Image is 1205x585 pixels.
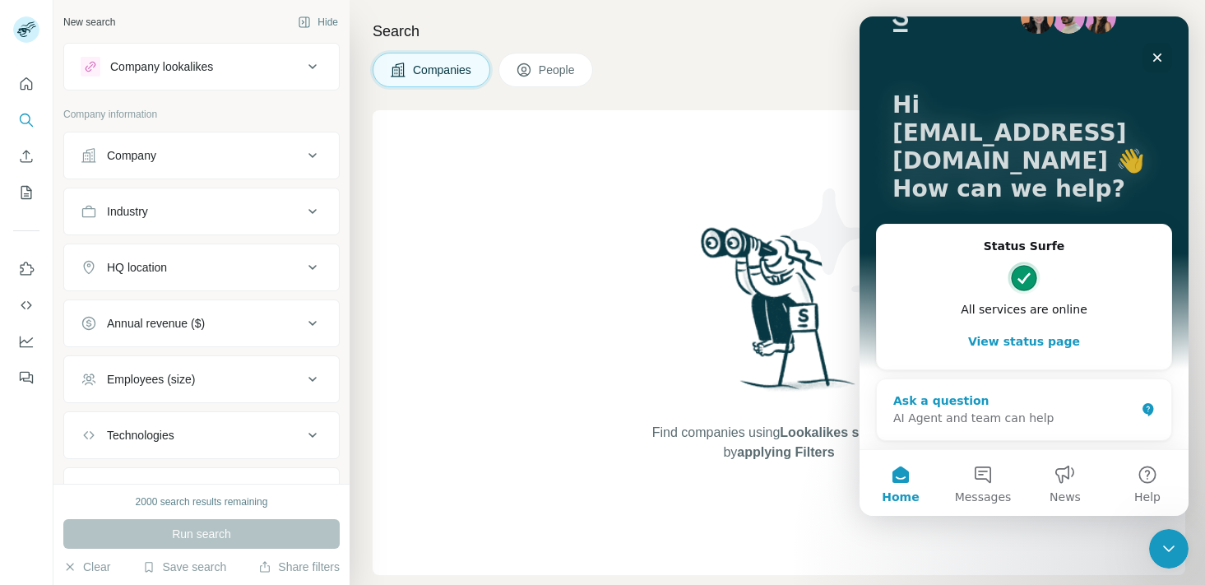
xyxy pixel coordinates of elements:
p: Company information [63,107,340,122]
div: Annual revenue ($) [107,315,205,332]
span: Companies [413,62,473,78]
button: Dashboard [13,327,39,356]
button: Search [13,105,39,135]
h2: Status Surfe [34,221,295,239]
img: Surfe Illustration - Woman searching with binoculars [693,223,864,406]
div: Company lookalikes [110,58,213,75]
button: Technologies [64,416,339,455]
div: Technologies [107,427,174,443]
span: Find companies using or by [647,423,911,462]
button: Company lookalikes [64,47,339,86]
span: applying Filters [737,445,834,459]
button: Feedback [13,363,39,392]
div: Close [283,26,313,56]
h4: Search [373,20,1185,43]
button: News [165,434,247,499]
div: Keywords [107,483,157,499]
button: HQ location [64,248,339,287]
img: Surfe Illustration - Stars [779,176,927,324]
button: Industry [64,192,339,231]
button: Use Surfe API [13,290,39,320]
iframe: Intercom live chat [860,16,1189,516]
span: Home [22,475,59,486]
div: Company [107,147,156,164]
button: Company [64,136,339,175]
div: New search [63,15,115,30]
p: Hi [EMAIL_ADDRESS][DOMAIN_NAME] 👋 [33,75,296,159]
button: Employees (size) [64,360,339,399]
div: All services are online [34,285,295,302]
div: Ask a questionAI Agent and team can help [16,362,313,425]
div: Employees (size) [107,371,195,388]
button: Enrich CSV [13,142,39,171]
button: Annual revenue ($) [64,304,339,343]
div: Ask a question [34,376,276,393]
span: Lookalikes search [780,425,894,439]
button: My lists [13,178,39,207]
button: Share filters [258,559,340,575]
span: Help [275,475,301,486]
span: News [190,475,221,486]
button: Save search [142,559,226,575]
div: HQ location [107,259,167,276]
div: AI Agent and team can help [34,393,276,411]
div: Industry [107,203,148,220]
iframe: Intercom live chat [1149,529,1189,569]
button: Clear [63,559,110,575]
span: Messages [95,475,152,486]
span: People [539,62,577,78]
button: View status page [34,309,295,341]
button: Hide [286,10,350,35]
div: 2000 search results remaining [136,494,268,509]
p: How can we help? [33,159,296,187]
button: Keywords [64,471,339,511]
button: Quick start [13,69,39,99]
button: Messages [82,434,165,499]
button: Help [247,434,329,499]
button: Use Surfe on LinkedIn [13,254,39,284]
